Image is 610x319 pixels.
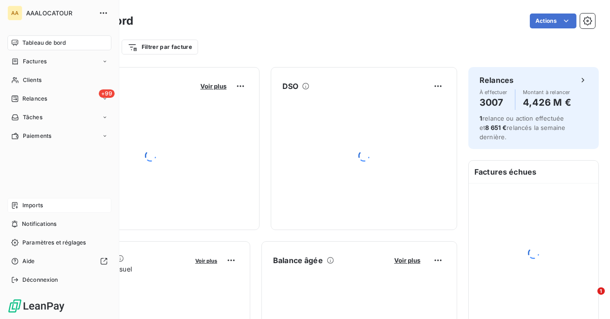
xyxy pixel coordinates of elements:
[282,81,298,92] h6: DSO
[23,113,42,122] span: Tâches
[22,220,56,228] span: Notifications
[22,238,86,247] span: Paramètres et réglages
[597,287,605,295] span: 1
[480,115,482,122] span: 1
[485,124,507,131] span: 8 651 €
[200,82,226,90] span: Voir plus
[530,14,576,28] button: Actions
[523,89,571,95] span: Montant à relancer
[22,257,35,265] span: Aide
[122,40,198,54] button: Filtrer par facture
[99,89,115,98] span: +99
[578,287,601,310] iframe: Intercom live chat
[22,39,66,47] span: Tableau de bord
[23,76,41,84] span: Clients
[7,6,22,20] div: AA
[391,256,423,265] button: Voir plus
[53,264,189,274] span: Chiffre d'affaires mensuel
[198,82,229,90] button: Voir plus
[7,299,65,313] img: Logo LeanPay
[22,201,43,210] span: Imports
[23,132,51,140] span: Paiements
[23,57,47,66] span: Factures
[469,161,598,183] h6: Factures échues
[273,255,323,266] h6: Balance âgée
[480,89,507,95] span: À effectuer
[22,276,58,284] span: Déconnexion
[480,115,565,141] span: relance ou action effectuée et relancés la semaine dernière.
[22,95,47,103] span: Relances
[480,75,514,86] h6: Relances
[394,257,420,264] span: Voir plus
[195,258,217,264] span: Voir plus
[480,95,507,110] h4: 3007
[523,95,571,110] h4: 4,426 M €
[26,9,93,17] span: AAALOCATOUR
[7,254,111,269] a: Aide
[192,256,220,265] button: Voir plus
